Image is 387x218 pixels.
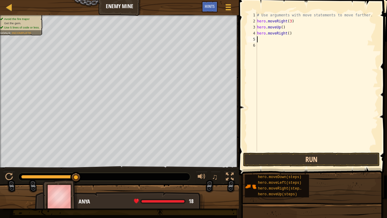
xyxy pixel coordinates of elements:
button: ♫ [211,171,221,184]
button: Show game menu [221,1,236,15]
div: Anya [79,198,198,206]
div: 3 [247,24,257,30]
div: 5 [247,36,257,42]
span: Hints [205,3,215,9]
span: hero.moveRight(steps) [258,187,304,191]
button: Run [243,153,380,167]
img: portrait.png [245,181,256,192]
span: hero.moveLeft(steps) [258,181,301,185]
div: 2 [247,18,257,24]
span: hero.moveDown(steps) [258,175,301,179]
button: Ctrl + P: Pause [3,171,15,184]
button: Toggle fullscreen [224,171,236,184]
div: health: 18 / 18 [134,199,193,204]
img: thang_avatar_frame.png [43,180,78,213]
span: Avoid the fire traps! [4,17,29,21]
div: 6 [247,42,257,48]
span: Incomplete [12,31,31,35]
div: 4 [247,30,257,36]
div: 1 [247,12,257,18]
span: ♫ [212,172,218,181]
span: hero.moveUp(steps) [258,192,297,197]
span: 18 [189,197,193,205]
button: Adjust volume [196,171,208,184]
span: : [10,31,12,35]
span: Use 5 lines of code or less. [4,26,40,29]
span: Get the gem. [4,21,21,25]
